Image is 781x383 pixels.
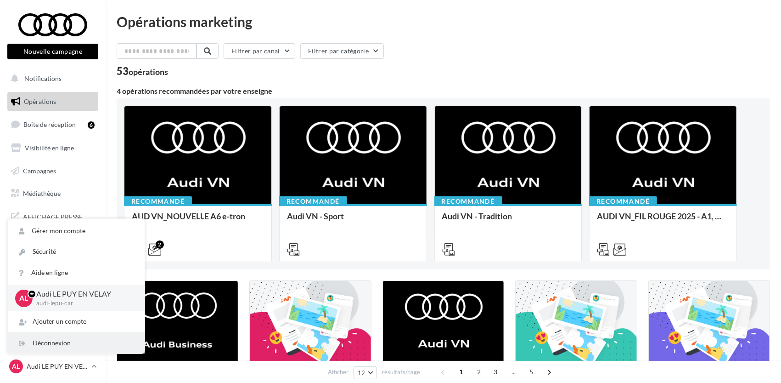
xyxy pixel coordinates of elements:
[7,44,98,59] button: Nouvelle campagne
[300,43,384,59] button: Filtrer par catégorie
[6,138,100,158] a: Visibilité en ligne
[454,365,469,379] span: 1
[8,241,145,262] a: Sécurité
[382,368,420,377] span: résultats/page
[24,97,56,105] span: Opérations
[354,366,377,379] button: 12
[524,365,539,379] span: 5
[23,166,56,174] span: Campagnes
[132,212,264,230] div: AUD VN_NOUVELLE A6 e-tron
[472,365,487,379] span: 2
[589,196,657,206] div: Recommandé
[124,196,192,206] div: Recommandé
[6,161,100,181] a: Campagnes
[224,43,295,59] button: Filtrer par canal
[24,74,62,82] span: Notifications
[156,240,164,249] div: 2
[489,365,503,379] span: 3
[8,311,145,332] div: Ajouter un compte
[36,299,130,308] p: audi-lepu-car
[6,92,100,111] a: Opérations
[117,15,770,29] div: Opérations marketing
[6,207,100,234] a: AFFICHAGE PRESSE MD
[27,362,88,371] p: Audi LE PUY EN VELAY
[8,221,145,241] a: Gérer mon compte
[20,293,28,303] span: AL
[7,358,98,375] a: AL Audi LE PUY EN VELAY
[279,196,347,206] div: Recommandé
[117,66,168,76] div: 53
[6,114,100,134] a: Boîte de réception6
[25,144,74,152] span: Visibilité en ligne
[6,69,96,88] button: Notifications
[287,212,419,230] div: Audi VN - Sport
[328,368,348,377] span: Afficher
[597,212,729,230] div: AUDI VN_FIL ROUGE 2025 - A1, Q2, Q3, Q5 et Q4 e-tron
[8,333,145,354] div: Déconnexion
[6,184,100,203] a: Médiathèque
[88,121,95,129] div: 6
[8,263,145,283] a: Aide en ligne
[358,369,365,377] span: 12
[117,87,770,95] div: 4 opérations recommandées par votre enseigne
[12,362,20,371] span: AL
[129,68,168,76] div: opérations
[23,120,76,128] span: Boîte de réception
[23,189,61,197] span: Médiathèque
[23,211,95,230] span: AFFICHAGE PRESSE MD
[36,289,130,299] p: Audi LE PUY EN VELAY
[506,365,521,379] span: ...
[434,196,502,206] div: Recommandé
[442,212,574,230] div: Audi VN - Tradition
